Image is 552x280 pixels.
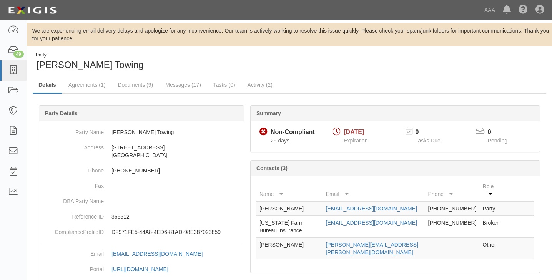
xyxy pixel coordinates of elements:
a: [URL][DOMAIN_NAME] [111,266,177,272]
p: 0 [488,128,517,137]
div: 49 [13,51,24,58]
p: DF971FE5-44A8-4ED6-81AD-98E387023859 [111,228,241,236]
a: Messages (17) [160,77,207,93]
dt: Phone [42,163,104,174]
dt: Party Name [42,124,104,136]
th: Email [323,179,425,201]
td: [PHONE_NUMBER] [425,201,480,216]
a: [EMAIL_ADDRESS][DOMAIN_NAME] [111,251,211,257]
dt: Portal [42,262,104,273]
a: AAA [481,2,499,18]
b: Summary [256,110,281,116]
a: [EMAIL_ADDRESS][DOMAIN_NAME] [326,205,417,212]
a: [PERSON_NAME][EMAIL_ADDRESS][PERSON_NAME][DOMAIN_NAME] [326,242,418,255]
span: Since 07/14/2025 [271,138,289,144]
a: Documents (9) [112,77,159,93]
td: [PERSON_NAME] [256,201,323,216]
span: [PERSON_NAME] Towing [37,60,143,70]
p: 0 [416,128,450,137]
td: [PHONE_NUMBER] [425,216,480,238]
img: logo-5460c22ac91f19d4615b14bd174203de0afe785f0fc80cf4dbbc73dc1793850b.png [6,3,59,17]
td: Other [480,238,503,260]
a: Details [33,77,62,94]
dt: DBA Party Name [42,194,104,205]
i: Non-Compliant [259,128,268,136]
th: Name [256,179,323,201]
span: [DATE] [344,129,364,135]
a: [EMAIL_ADDRESS][DOMAIN_NAME] [326,220,417,226]
b: Party Details [45,110,78,116]
i: Help Center - Complianz [519,5,528,15]
th: Role [480,179,503,201]
span: Expiration [344,138,367,144]
span: Pending [488,138,507,144]
span: Tasks Due [416,138,441,144]
dt: Email [42,246,104,258]
a: Agreements (1) [63,77,111,93]
p: 366512 [111,213,241,220]
td: Broker [480,216,503,238]
div: Whitaker Towing [33,52,284,71]
b: Contacts (3) [256,165,288,171]
td: [PERSON_NAME] [256,238,323,260]
a: Tasks (0) [208,77,241,93]
div: Non-Compliant [271,128,315,137]
td: Party [480,201,503,216]
a: Activity (2) [242,77,278,93]
dd: [STREET_ADDRESS] [GEOGRAPHIC_DATA] [42,140,241,163]
dt: Address [42,140,104,151]
dt: ComplianceProfileID [42,224,104,236]
dt: Reference ID [42,209,104,220]
dd: [PHONE_NUMBER] [42,163,241,178]
dd: [PERSON_NAME] Towing [42,124,241,140]
div: [EMAIL_ADDRESS][DOMAIN_NAME] [111,250,203,258]
dt: Fax [42,178,104,190]
th: Phone [425,179,480,201]
div: Party [36,52,143,58]
td: [US_STATE] Farm Bureau Insurance [256,216,323,238]
div: We are experiencing email delivery delays and apologize for any inconvenience. Our team is active... [27,27,552,42]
